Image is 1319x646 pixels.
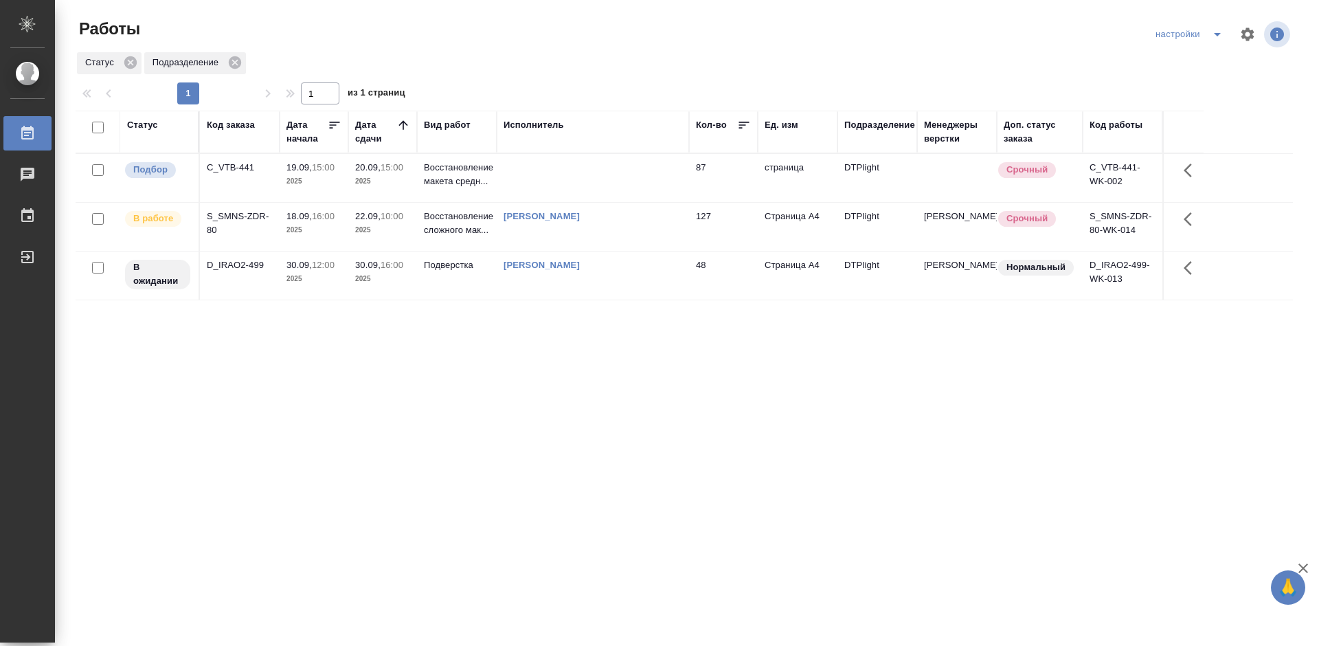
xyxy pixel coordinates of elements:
[1004,118,1076,146] div: Доп. статус заказа
[924,258,990,272] p: [PERSON_NAME]
[355,162,381,172] p: 20.09,
[424,258,490,272] p: Подверстка
[77,52,142,74] div: Статус
[1271,570,1305,605] button: 🙏
[689,154,758,202] td: 87
[924,118,990,146] div: Менеджеры верстки
[286,162,312,172] p: 19.09,
[144,52,246,74] div: Подразделение
[424,118,471,132] div: Вид работ
[758,252,837,300] td: Страница А4
[355,272,410,286] p: 2025
[127,118,158,132] div: Статус
[76,18,140,40] span: Работы
[424,161,490,188] p: Восстановление макета средн...
[696,118,727,132] div: Кол-во
[355,211,381,221] p: 22.09,
[1090,118,1142,132] div: Код работы
[765,118,798,132] div: Ед. изм
[1006,260,1066,274] p: Нормальный
[1276,573,1300,602] span: 🙏
[207,161,273,175] div: C_VTB-441
[85,56,119,69] p: Статус
[837,203,917,251] td: DTPlight
[424,210,490,237] p: Восстановление сложного мак...
[1231,18,1264,51] span: Настроить таблицу
[758,154,837,202] td: страница
[124,258,192,291] div: Исполнитель назначен, приступать к работе пока рано
[1152,23,1231,45] div: split button
[355,223,410,237] p: 2025
[133,260,182,288] p: В ожидании
[504,211,580,221] a: [PERSON_NAME]
[381,211,403,221] p: 10:00
[504,260,580,270] a: [PERSON_NAME]
[758,203,837,251] td: Страница А4
[837,154,917,202] td: DTPlight
[355,175,410,188] p: 2025
[133,163,168,177] p: Подбор
[504,118,564,132] div: Исполнитель
[1083,252,1162,300] td: D_IRAO2-499-WK-013
[286,260,312,270] p: 30.09,
[1264,21,1293,47] span: Посмотреть информацию
[1175,252,1208,285] button: Здесь прячутся важные кнопки
[381,162,403,172] p: 15:00
[133,212,173,225] p: В работе
[207,210,273,237] div: S_SMNS-ZDR-80
[312,260,335,270] p: 12:00
[355,260,381,270] p: 30.09,
[286,118,328,146] div: Дата начала
[844,118,915,132] div: Подразделение
[689,203,758,251] td: 127
[1175,154,1208,187] button: Здесь прячутся важные кнопки
[381,260,403,270] p: 16:00
[924,210,990,223] p: [PERSON_NAME]
[286,223,341,237] p: 2025
[207,258,273,272] div: D_IRAO2-499
[153,56,223,69] p: Подразделение
[1006,212,1048,225] p: Срочный
[1006,163,1048,177] p: Срочный
[348,85,405,104] span: из 1 страниц
[286,211,312,221] p: 18.09,
[1175,203,1208,236] button: Здесь прячутся важные кнопки
[286,272,341,286] p: 2025
[837,252,917,300] td: DTPlight
[286,175,341,188] p: 2025
[355,118,396,146] div: Дата сдачи
[312,211,335,221] p: 16:00
[124,161,192,179] div: Можно подбирать исполнителей
[124,210,192,228] div: Исполнитель выполняет работу
[1083,154,1162,202] td: C_VTB-441-WK-002
[312,162,335,172] p: 15:00
[689,252,758,300] td: 48
[207,118,255,132] div: Код заказа
[1083,203,1162,251] td: S_SMNS-ZDR-80-WK-014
